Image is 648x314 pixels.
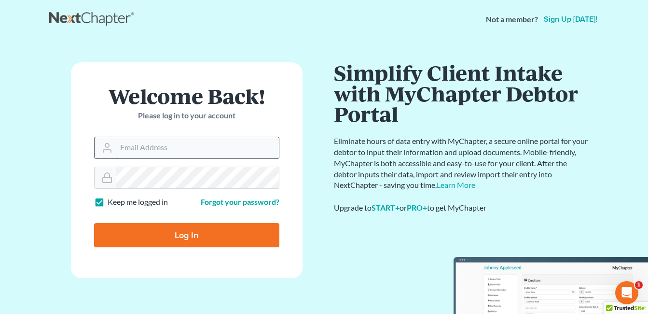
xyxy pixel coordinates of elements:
h1: Welcome Back! [94,86,279,106]
a: Forgot your password? [201,197,279,206]
div: Upgrade to or to get MyChapter [334,202,590,214]
a: Sign up [DATE]! [542,15,599,23]
input: Log In [94,223,279,247]
a: START+ [372,203,400,212]
span: 1 [635,281,643,289]
p: Eliminate hours of data entry with MyChapter, a secure online portal for your debtor to input the... [334,136,590,191]
iframe: Intercom live chat [615,281,638,304]
input: Email Address [116,137,279,158]
a: PRO+ [407,203,427,212]
label: Keep me logged in [108,197,168,208]
p: Please log in to your account [94,110,279,121]
a: Learn More [437,180,475,189]
strong: Not a member? [486,14,538,25]
h1: Simplify Client Intake with MyChapter Debtor Portal [334,62,590,124]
